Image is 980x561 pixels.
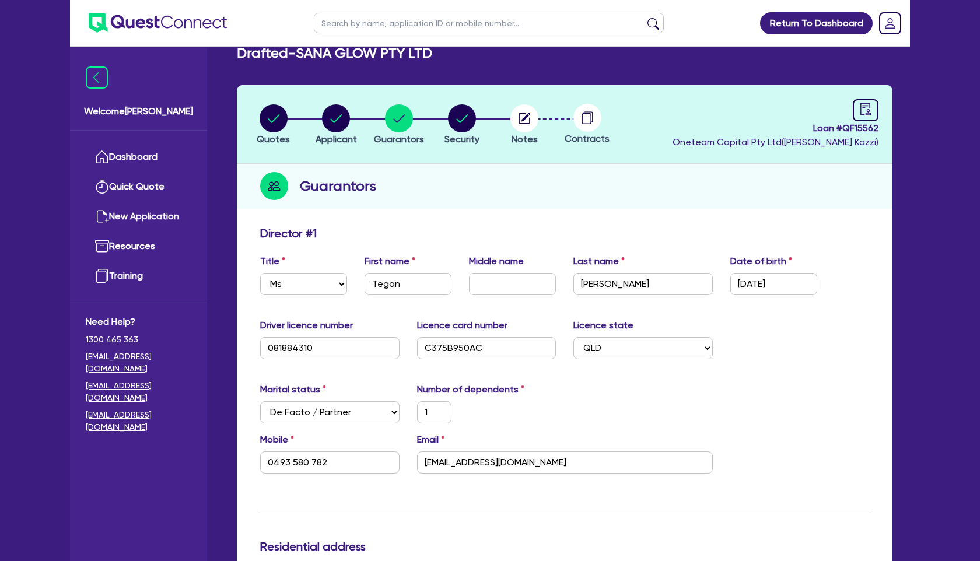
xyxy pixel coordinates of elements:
img: quick-quote [95,180,109,194]
span: Welcome [PERSON_NAME] [84,104,193,118]
span: Security [444,134,480,145]
span: Need Help? [86,315,191,329]
span: Contracts [565,133,610,144]
button: Security [444,104,480,147]
label: Middle name [469,254,524,268]
label: Last name [573,254,625,268]
label: Licence state [573,318,633,332]
img: icon-menu-close [86,66,108,89]
a: Quick Quote [86,172,191,202]
a: [EMAIL_ADDRESS][DOMAIN_NAME] [86,409,191,433]
img: training [95,269,109,283]
label: Title [260,254,285,268]
span: Applicant [316,134,357,145]
button: Applicant [315,104,358,147]
img: resources [95,239,109,253]
button: Guarantors [373,104,425,147]
h2: Guarantors [300,176,376,197]
label: First name [365,254,415,268]
label: Mobile [260,433,294,447]
span: Notes [512,134,538,145]
a: [EMAIL_ADDRESS][DOMAIN_NAME] [86,380,191,404]
input: Search by name, application ID or mobile number... [314,13,664,33]
input: DD / MM / YYYY [730,273,817,295]
label: Number of dependents [417,383,524,397]
label: Marital status [260,383,326,397]
img: quest-connect-logo-blue [89,13,227,33]
h3: Director # 1 [260,226,317,240]
h2: Drafted - SANA GLOW PTY LTD [237,45,432,62]
span: Guarantors [374,134,424,145]
label: Licence card number [417,318,508,332]
span: 1300 465 363 [86,334,191,346]
a: Return To Dashboard [760,12,873,34]
label: Email [417,433,444,447]
label: Date of birth [730,254,792,268]
img: new-application [95,209,109,223]
a: Training [86,261,191,291]
a: [EMAIL_ADDRESS][DOMAIN_NAME] [86,350,191,375]
label: Driver licence number [260,318,353,332]
span: audit [859,103,872,115]
span: Loan # QF15562 [673,121,878,135]
button: Notes [510,104,539,147]
h3: Residential address [260,539,869,553]
a: New Application [86,202,191,232]
a: Resources [86,232,191,261]
img: step-icon [260,172,288,200]
button: Quotes [256,104,290,147]
a: Dashboard [86,142,191,172]
a: Dropdown toggle [875,8,905,38]
span: Oneteam Capital Pty Ltd ( [PERSON_NAME] Kazzi ) [673,136,878,148]
span: Quotes [257,134,290,145]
